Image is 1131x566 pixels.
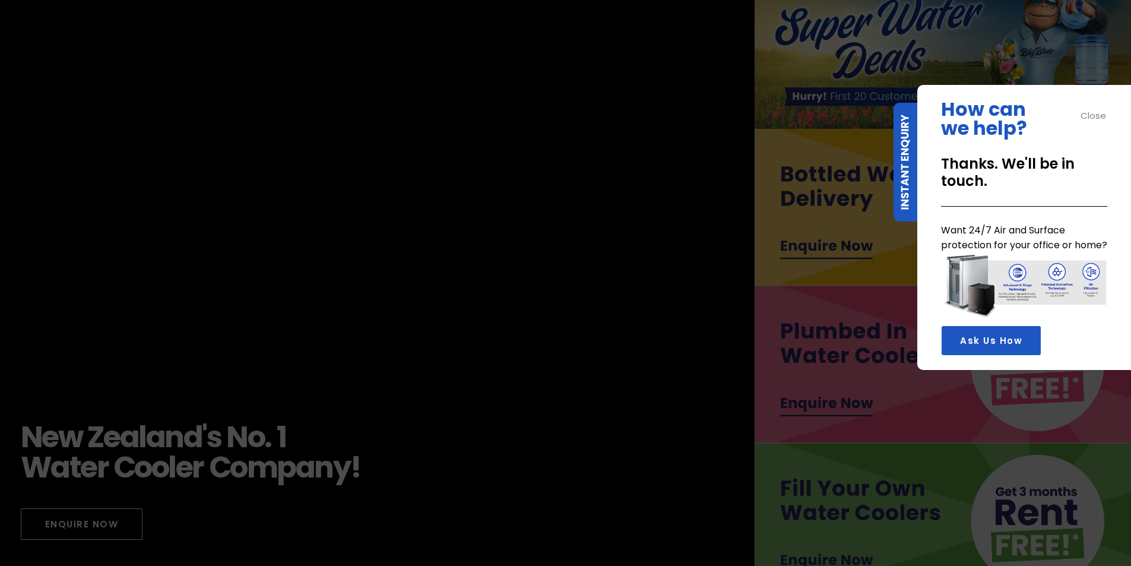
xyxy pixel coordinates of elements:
span: l [168,453,176,482]
span: N [21,422,42,452]
span: o [248,422,265,452]
span: C [209,453,230,482]
span: n [164,422,183,452]
span: 1 [277,422,286,452]
span: e [176,453,192,482]
span: a [146,422,165,452]
span: N [226,422,248,452]
span: C [113,453,135,482]
span: d [183,422,202,452]
span: o [151,453,169,482]
span: a [296,453,315,482]
span: w [58,422,83,452]
span: l [138,422,146,452]
span: o [230,453,247,482]
span: W [21,453,51,482]
span: t [69,453,81,482]
span: p [277,453,296,482]
span: e [42,422,58,452]
span: r [97,453,109,482]
div: Close [1081,109,1107,122]
span: e [80,453,97,482]
a: Ask Us How [941,325,1041,356]
a: Instant Enquiry [894,103,917,222]
span: r [192,453,204,482]
div: Want 24/7 Air and Surface protection for your office or home? [941,156,1107,370]
h3: Thanks. We'll be in touch. [941,156,1107,190]
span: m [247,453,277,482]
span: o [134,453,151,482]
p: How can we help? [941,100,1107,138]
span: a [120,422,139,452]
span: . [264,422,271,452]
a: Enquire Now [21,508,143,540]
span: y [333,453,351,482]
span: Z [87,422,104,452]
iframe: Chatbot [1053,488,1114,549]
span: a [50,453,69,482]
span: ! [350,453,361,482]
span: e [103,422,120,452]
span: s [207,422,221,452]
span: n [314,453,333,482]
span: ' [202,422,207,452]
